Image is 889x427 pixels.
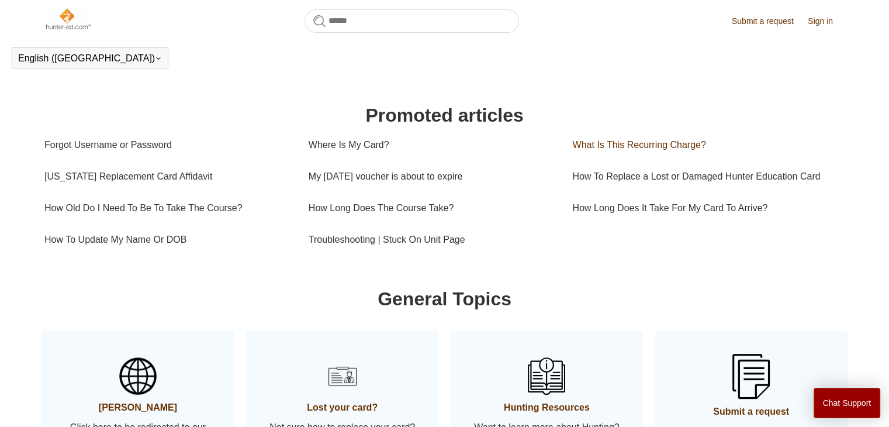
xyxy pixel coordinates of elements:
[309,129,555,161] a: Where Is My Card?
[44,101,845,129] h1: Promoted articles
[18,53,162,64] button: English ([GEOGRAPHIC_DATA])
[324,357,361,395] img: 01HZPCYSH6ZB6VTWVB6HCD0F6B
[468,401,625,415] span: Hunting Resources
[572,192,836,224] a: How Long Does It Take For My Card To Arrive?
[309,224,555,256] a: Troubleshooting | Stuck On Unit Page
[119,357,157,395] img: 01HZPCYSBW5AHTQ31RY2D2VRJS
[572,129,836,161] a: What Is This Recurring Charge?
[672,405,830,419] span: Submit a request
[264,401,421,415] span: Lost your card?
[44,161,291,192] a: [US_STATE] Replacement Card Affidavit
[309,161,555,192] a: My [DATE] voucher is about to expire
[528,357,565,395] img: 01HZPCYSN9AJKKHAEXNV8VQ106
[44,285,845,313] h1: General Topics
[732,354,770,399] img: 01HZPCYSSKB2GCFG1V3YA1JVB9
[309,192,555,224] a: How Long Does The Course Take?
[305,9,519,33] input: Search
[814,388,881,418] button: Chat Support
[44,129,291,161] a: Forgot Username or Password
[808,15,845,27] a: Sign in
[572,161,836,192] a: How To Replace a Lost or Damaged Hunter Education Card
[44,192,291,224] a: How Old Do I Need To Be To Take The Course?
[59,401,217,415] span: [PERSON_NAME]
[732,15,805,27] a: Submit a request
[44,7,92,30] img: Hunter-Ed Help Center home page
[44,224,291,256] a: How To Update My Name Or DOB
